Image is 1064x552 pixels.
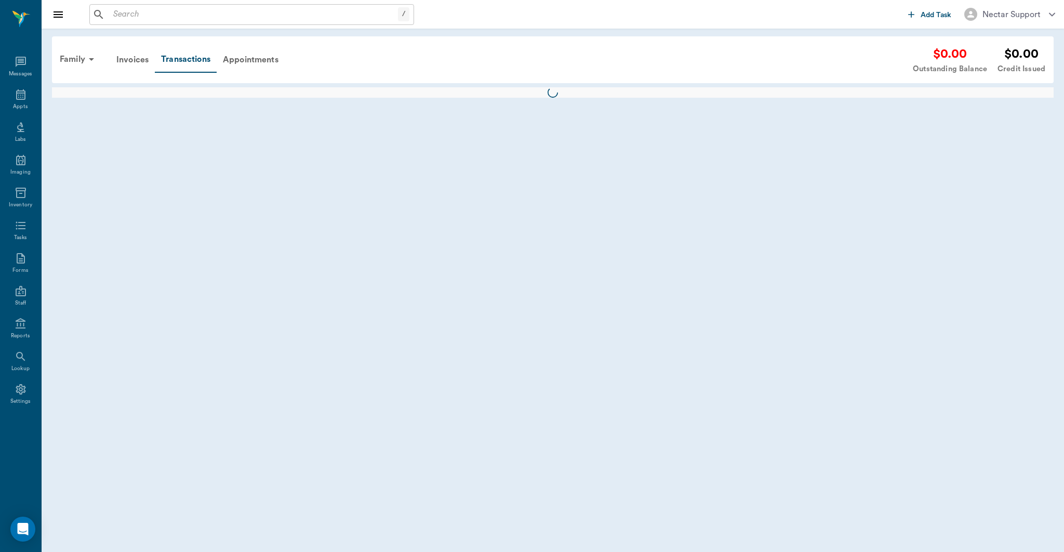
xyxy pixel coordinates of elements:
[398,7,409,21] div: /
[913,45,987,63] div: $0.00
[913,63,987,75] div: Outstanding Balance
[956,5,1063,24] button: Nectar Support
[997,63,1045,75] div: Credit Issued
[109,7,398,22] input: Search
[54,47,104,72] div: Family
[155,47,217,73] a: Transactions
[48,4,69,25] button: Close drawer
[982,8,1041,21] div: Nectar Support
[10,517,35,542] div: Open Intercom Messenger
[9,70,33,78] div: Messages
[13,103,28,111] div: Appts
[110,47,155,72] a: Invoices
[997,45,1045,63] div: $0.00
[217,47,285,72] a: Appointments
[904,5,956,24] button: Add Task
